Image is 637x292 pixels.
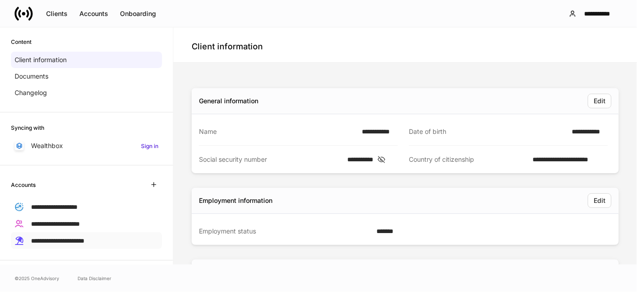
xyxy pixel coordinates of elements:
[588,193,611,208] button: Edit
[199,227,371,236] div: Employment status
[199,127,356,136] div: Name
[594,197,606,204] div: Edit
[199,155,342,164] div: Social security number
[120,11,156,17] div: Onboarding
[11,37,31,46] h6: Content
[11,123,44,132] h6: Syncing with
[409,127,566,136] div: Date of birth
[141,142,158,150] h6: Sign in
[594,98,606,104] div: Edit
[192,41,263,52] h4: Client information
[11,181,36,189] h6: Accounts
[11,85,162,101] a: Changelog
[40,6,73,21] button: Clients
[11,52,162,68] a: Client information
[11,68,162,85] a: Documents
[78,275,111,282] a: Data Disclaimer
[588,94,611,108] button: Edit
[15,55,67,64] p: Client information
[409,155,527,164] div: Country of citizenship
[15,72,48,81] p: Documents
[11,138,162,154] a: WealthboxSign in
[79,11,108,17] div: Accounts
[46,11,68,17] div: Clients
[73,6,114,21] button: Accounts
[114,6,162,21] button: Onboarding
[15,275,59,282] span: © 2025 OneAdvisory
[31,141,63,150] p: Wealthbox
[15,88,47,97] p: Changelog
[199,196,272,205] div: Employment information
[199,96,258,106] div: General information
